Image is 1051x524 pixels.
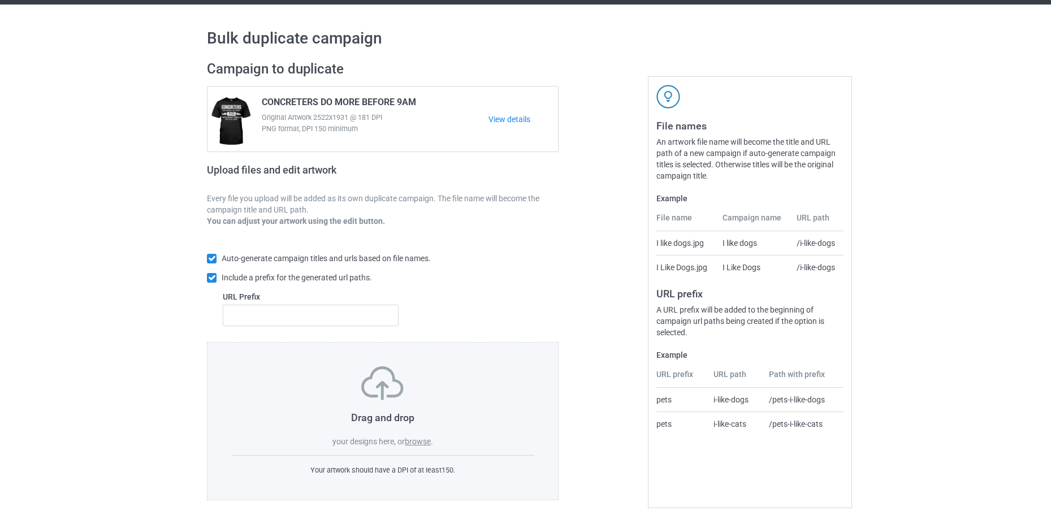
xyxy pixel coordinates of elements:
[223,291,399,302] label: URL Prefix
[310,466,455,474] span: Your artwork should have a DPI of at least 150 .
[656,369,707,388] th: URL prefix
[656,287,844,300] h3: URL prefix
[763,388,844,412] td: /pets-i-like-dogs
[431,437,433,446] span: .
[222,273,372,282] span: Include a prefix for the generated url paths.
[707,412,763,436] td: i-like-cats
[231,411,534,424] h3: Drag and drop
[707,369,763,388] th: URL path
[716,212,791,231] th: Campaign name
[207,60,559,78] h2: Campaign to duplicate
[656,349,844,361] label: Example
[707,388,763,412] td: i-like-dogs
[763,369,844,388] th: Path with prefix
[262,97,416,112] span: CONCRETERS DO MORE BEFORE 9AM
[262,123,488,135] span: PNG format, DPI 150 minimum
[656,119,844,132] h3: File names
[763,412,844,436] td: /pets-i-like-cats
[207,28,844,49] h1: Bulk duplicate campaign
[262,112,488,123] span: Original Artwork 2522x1931 @ 181 DPI
[790,212,844,231] th: URL path
[656,231,716,255] td: I like dogs.jpg
[488,114,558,125] a: View details
[656,85,680,109] img: svg+xml;base64,PD94bWwgdmVyc2lvbj0iMS4wIiBlbmNvZGluZz0iVVRGLTgiPz4KPHN2ZyB3aWR0aD0iNDJweCIgaGVpZ2...
[405,437,431,446] label: browse
[716,255,791,279] td: I Like Dogs
[656,136,844,181] div: An artwork file name will become the title and URL path of a new campaign if auto-generate campai...
[656,412,707,436] td: pets
[332,437,405,446] span: your designs here, or
[361,366,404,400] img: svg+xml;base64,PD94bWwgdmVyc2lvbj0iMS4wIiBlbmNvZGluZz0iVVRGLTgiPz4KPHN2ZyB3aWR0aD0iNzVweCIgaGVpZ2...
[790,255,844,279] td: /i-like-dogs
[656,255,716,279] td: I Like Dogs.jpg
[656,193,844,204] label: Example
[716,231,791,255] td: I like dogs
[790,231,844,255] td: /i-like-dogs
[656,388,707,412] td: pets
[656,212,716,231] th: File name
[207,164,418,185] h2: Upload files and edit artwork
[207,193,559,215] p: Every file you upload will be added as its own duplicate campaign. The file name will become the ...
[207,216,385,226] b: You can adjust your artwork using the edit button.
[656,304,844,338] div: A URL prefix will be added to the beginning of campaign url paths being created if the option is ...
[222,254,431,263] span: Auto-generate campaign titles and urls based on file names.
